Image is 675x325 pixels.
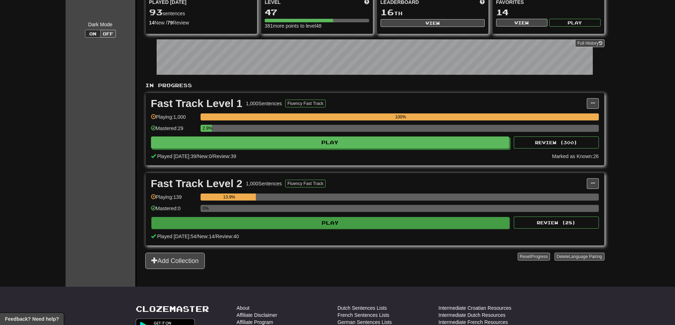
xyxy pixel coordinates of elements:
[246,180,282,187] div: 1,000 Sentences
[149,7,163,17] span: 93
[149,20,155,26] strong: 14
[85,30,101,38] button: On
[439,312,506,319] a: Intermediate Dutch Resources
[246,100,282,107] div: 1,000 Sentences
[555,253,604,260] button: DeleteLanguage Pairing
[338,312,389,319] a: French Sentences Lists
[151,217,510,229] button: Play
[100,30,116,38] button: Off
[136,304,209,313] a: Clozemaster
[145,82,192,88] span: In
[158,82,192,88] span: ogress
[569,254,602,259] span: Language Pairing
[381,8,485,17] div: th
[203,125,212,132] div: 2.9%
[151,178,243,189] div: Fast Track Level 2
[496,8,601,17] div: 14
[157,153,196,159] span: Played [DATE]: 39
[514,136,599,149] button: Review (300)
[338,304,387,312] a: Dutch Sentences Lists
[145,253,205,269] button: Add Collection
[167,20,173,26] strong: 79
[216,234,239,239] span: Review: 40
[575,39,604,47] a: Full History
[214,234,216,239] span: /
[151,136,510,149] button: Play
[237,312,277,319] a: Affiliate Disclaimer
[285,180,325,187] button: Fluency Fast Track
[265,8,369,17] div: 47
[196,153,198,159] span: /
[381,19,485,27] button: View
[71,21,130,28] div: Dark Mode
[514,217,599,229] button: Review (28)
[151,205,197,217] div: Mastered: 0
[285,100,325,107] button: Fluency Fast Track
[265,22,369,29] div: 381 more points to level 48
[198,153,212,159] span: New: 0
[518,253,550,260] button: ResetProgress
[496,19,547,27] button: View
[151,194,197,205] div: Playing: 139
[552,153,599,160] div: Marked as Known: 26
[5,315,59,323] span: Open feedback widget
[203,113,599,121] div: 100%
[196,234,198,239] span: /
[439,304,511,312] a: Intermediate Croatian Resources
[549,19,601,27] button: Play
[203,194,256,201] div: 13.9%
[151,98,243,109] div: Fast Track Level 1
[149,8,254,17] div: sentences
[158,82,167,88] span: Pr
[212,153,213,159] span: /
[237,304,250,312] a: About
[198,234,214,239] span: New: 14
[381,7,394,17] span: 16
[157,234,196,239] span: Played [DATE]: 54
[151,125,197,136] div: Mastered: 29
[151,113,197,125] div: Playing: 1,000
[531,254,548,259] span: Progress
[149,19,254,26] div: New / Review
[213,153,236,159] span: Review: 39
